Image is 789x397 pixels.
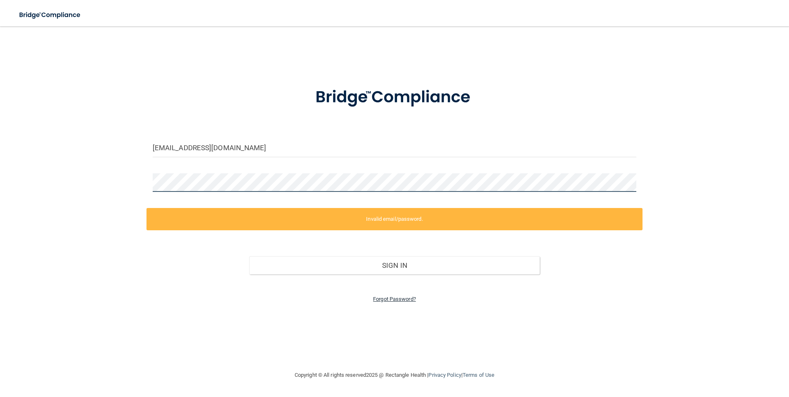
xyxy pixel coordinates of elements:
[146,208,643,230] label: Invalid email/password.
[463,372,494,378] a: Terms of Use
[428,372,461,378] a: Privacy Policy
[12,7,88,24] img: bridge_compliance_login_screen.278c3ca4.svg
[153,139,637,157] input: Email
[298,76,491,119] img: bridge_compliance_login_screen.278c3ca4.svg
[373,296,416,302] a: Forgot Password?
[244,362,545,388] div: Copyright © All rights reserved 2025 @ Rectangle Health | |
[249,256,540,274] button: Sign In
[646,338,779,371] iframe: Drift Widget Chat Controller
